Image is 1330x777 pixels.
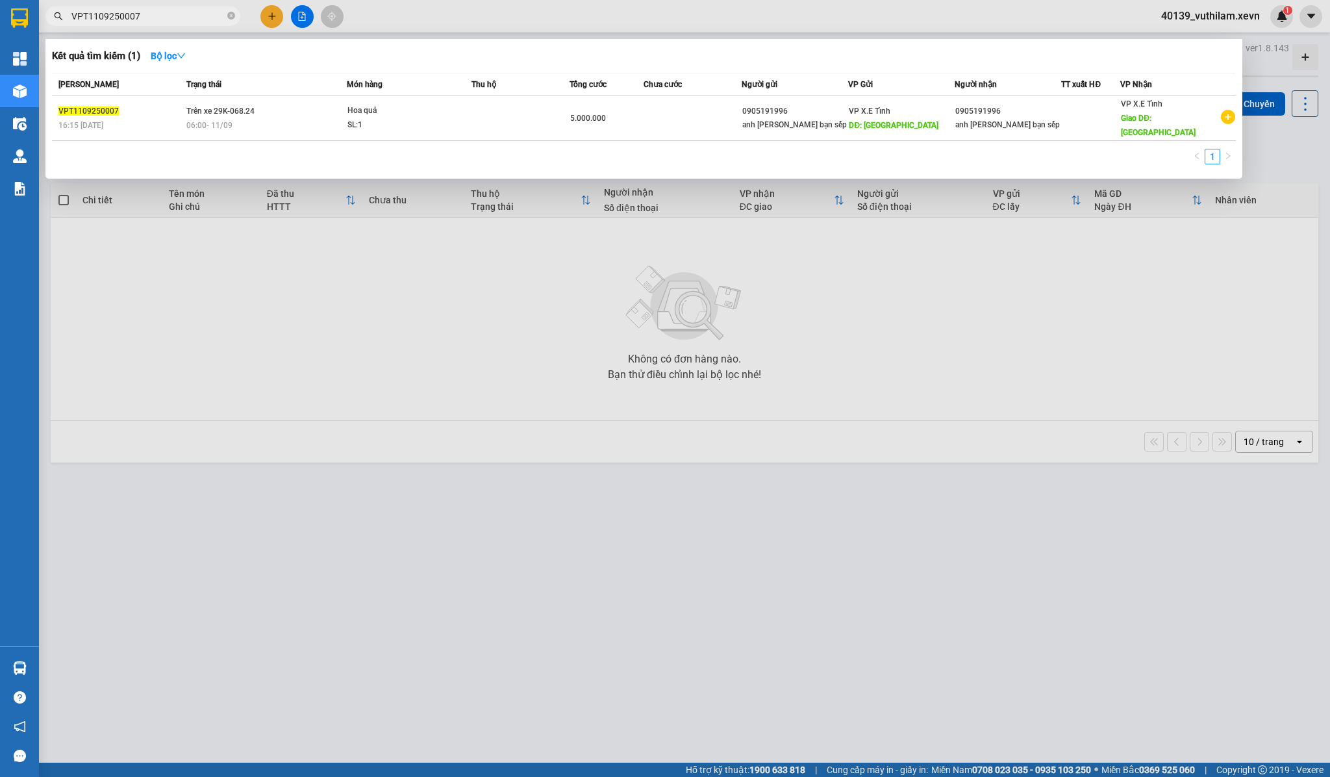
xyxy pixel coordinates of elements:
[186,80,221,89] span: Trạng thái
[955,118,1060,132] div: anh [PERSON_NAME] bạn sếp
[347,104,445,118] div: Hoa quả
[1221,110,1235,124] span: plus-circle
[71,9,225,23] input: Tìm tên, số ĐT hoặc mã đơn
[1205,149,1220,164] li: 1
[14,720,26,733] span: notification
[1120,80,1152,89] span: VP Nhận
[13,117,27,131] img: warehouse-icon
[151,51,186,61] strong: Bộ lọc
[1193,152,1201,160] span: left
[1189,149,1205,164] li: Previous Page
[58,107,119,116] span: VPT1109250007
[347,80,383,89] span: Món hàng
[347,118,445,133] div: SL: 1
[13,149,27,163] img: warehouse-icon
[570,80,607,89] span: Tổng cước
[570,114,606,123] span: 5.000.000
[955,80,997,89] span: Người nhận
[644,80,682,89] span: Chưa cước
[742,118,847,132] div: anh [PERSON_NAME] bạn sếp
[58,80,119,89] span: [PERSON_NAME]
[11,8,28,28] img: logo-vxr
[14,750,26,762] span: message
[1121,99,1162,108] span: VP X.E Tỉnh
[177,51,186,60] span: down
[13,182,27,196] img: solution-icon
[140,45,196,66] button: Bộ lọcdown
[849,121,938,130] span: DĐ: [GEOGRAPHIC_DATA]
[227,12,235,19] span: close-circle
[849,107,890,116] span: VP X.E Tỉnh
[742,80,777,89] span: Người gửi
[186,121,232,130] span: 06:00 - 11/09
[13,84,27,98] img: warehouse-icon
[14,691,26,704] span: question-circle
[186,107,255,116] span: Trên xe 29K-068.24
[848,80,873,89] span: VP Gửi
[227,10,235,23] span: close-circle
[471,80,496,89] span: Thu hộ
[742,105,847,118] div: 0905191996
[1220,149,1236,164] li: Next Page
[955,105,1060,118] div: 0905191996
[1224,152,1232,160] span: right
[1061,80,1101,89] span: TT xuất HĐ
[52,49,140,63] h3: Kết quả tìm kiếm ( 1 )
[1189,149,1205,164] button: left
[1220,149,1236,164] button: right
[1205,149,1220,164] a: 1
[58,121,103,130] span: 16:15 [DATE]
[54,12,63,21] span: search
[13,661,27,675] img: warehouse-icon
[13,52,27,66] img: dashboard-icon
[1121,114,1196,137] span: Giao DĐ: [GEOGRAPHIC_DATA]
